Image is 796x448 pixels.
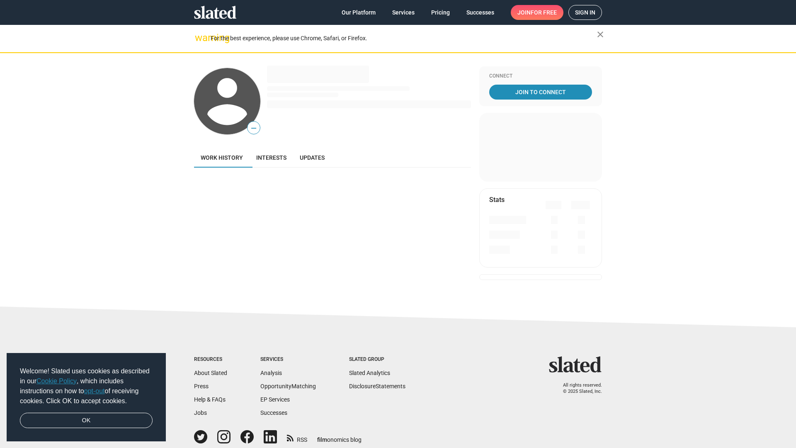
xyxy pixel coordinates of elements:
[489,85,592,100] a: Join To Connect
[425,5,456,20] a: Pricing
[349,356,405,363] div: Slated Group
[194,396,226,403] a: Help & FAQs
[248,123,260,134] span: —
[256,154,286,161] span: Interests
[317,436,327,443] span: film
[554,382,602,394] p: All rights reserved. © 2025 Slated, Inc.
[386,5,421,20] a: Services
[194,409,207,416] a: Jobs
[466,5,494,20] span: Successes
[260,409,287,416] a: Successes
[260,396,290,403] a: EP Services
[335,5,382,20] a: Our Platform
[260,370,282,376] a: Analysis
[293,148,331,168] a: Updates
[431,5,450,20] span: Pricing
[517,5,557,20] span: Join
[349,383,405,390] a: DisclosureStatements
[460,5,501,20] a: Successes
[195,33,205,43] mat-icon: warning
[20,366,153,406] span: Welcome! Slated uses cookies as described in our , which includes instructions on how to of recei...
[260,356,316,363] div: Services
[317,429,362,444] a: filmonomics blog
[84,387,105,394] a: opt-out
[36,377,77,385] a: Cookie Policy
[568,5,602,20] a: Sign in
[194,356,227,363] div: Resources
[194,148,250,168] a: Work history
[7,353,166,442] div: cookieconsent
[595,29,605,39] mat-icon: close
[250,148,293,168] a: Interests
[349,370,390,376] a: Slated Analytics
[489,73,592,80] div: Connect
[20,413,153,429] a: dismiss cookie message
[531,5,557,20] span: for free
[260,383,316,390] a: OpportunityMatching
[392,5,415,20] span: Services
[489,195,505,204] mat-card-title: Stats
[342,5,376,20] span: Our Platform
[300,154,325,161] span: Updates
[491,85,590,100] span: Join To Connect
[575,5,595,19] span: Sign in
[511,5,563,20] a: Joinfor free
[211,33,597,44] div: For the best experience, please use Chrome, Safari, or Firefox.
[194,383,209,390] a: Press
[194,370,227,376] a: About Slated
[287,431,307,444] a: RSS
[201,154,243,161] span: Work history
